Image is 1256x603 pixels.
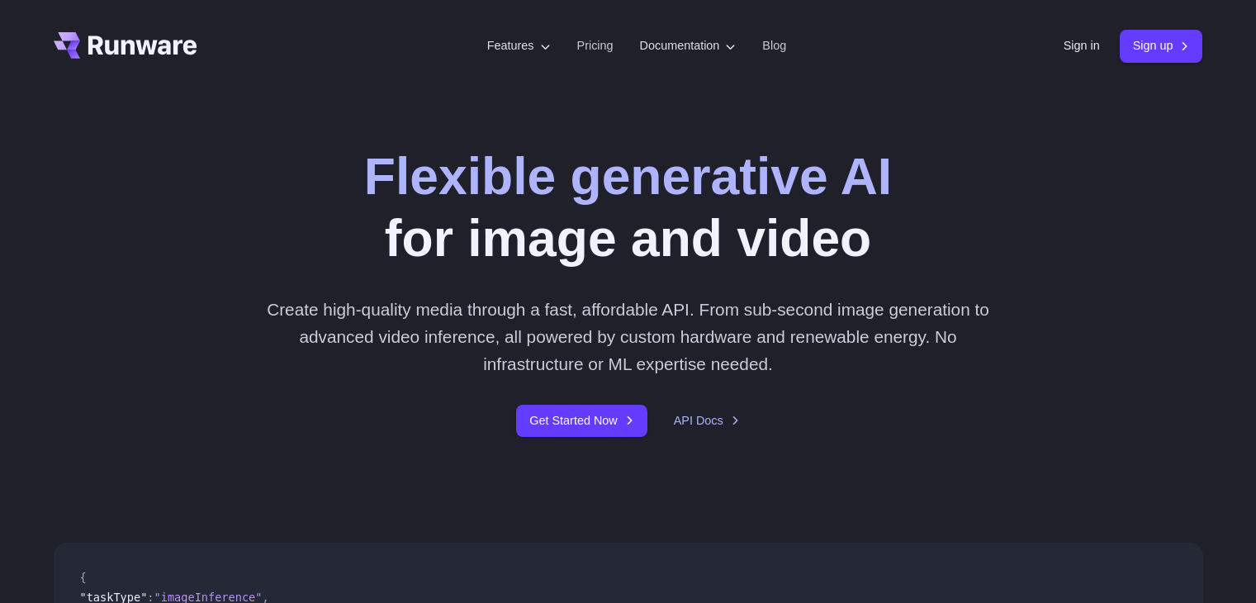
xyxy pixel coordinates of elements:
[640,36,737,55] label: Documentation
[577,36,614,55] a: Pricing
[80,571,87,584] span: {
[364,147,892,205] strong: Flexible generative AI
[516,405,647,437] a: Get Started Now
[54,32,197,59] a: Go to /
[1064,36,1100,55] a: Sign in
[762,36,786,55] a: Blog
[1120,30,1203,62] a: Sign up
[260,296,996,378] p: Create high-quality media through a fast, affordable API. From sub-second image generation to adv...
[674,411,740,430] a: API Docs
[364,145,892,269] h1: for image and video
[487,36,551,55] label: Features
